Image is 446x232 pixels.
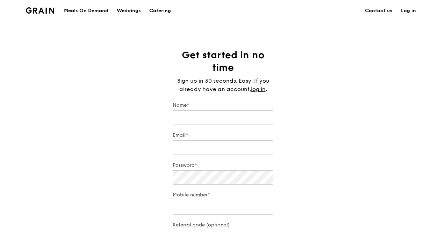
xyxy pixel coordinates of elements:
[173,102,273,109] label: Name*
[173,49,273,74] h1: Get started in no time
[26,7,54,14] img: Grain
[177,77,269,92] span: Sign up in 30 seconds. Easy. If you already have an account,
[113,0,145,21] a: Weddings
[149,0,171,21] div: Catering
[64,0,108,21] div: Meals On Demand
[173,132,273,139] label: Email*
[397,0,420,21] a: Log in
[145,0,175,21] a: Catering
[266,86,267,92] span: .
[173,222,273,229] label: Referral code (optional)
[251,85,266,93] a: log in
[361,0,397,21] a: Contact us
[173,192,273,199] label: Mobile number*
[117,0,141,21] div: Weddings
[173,162,273,169] label: Password*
